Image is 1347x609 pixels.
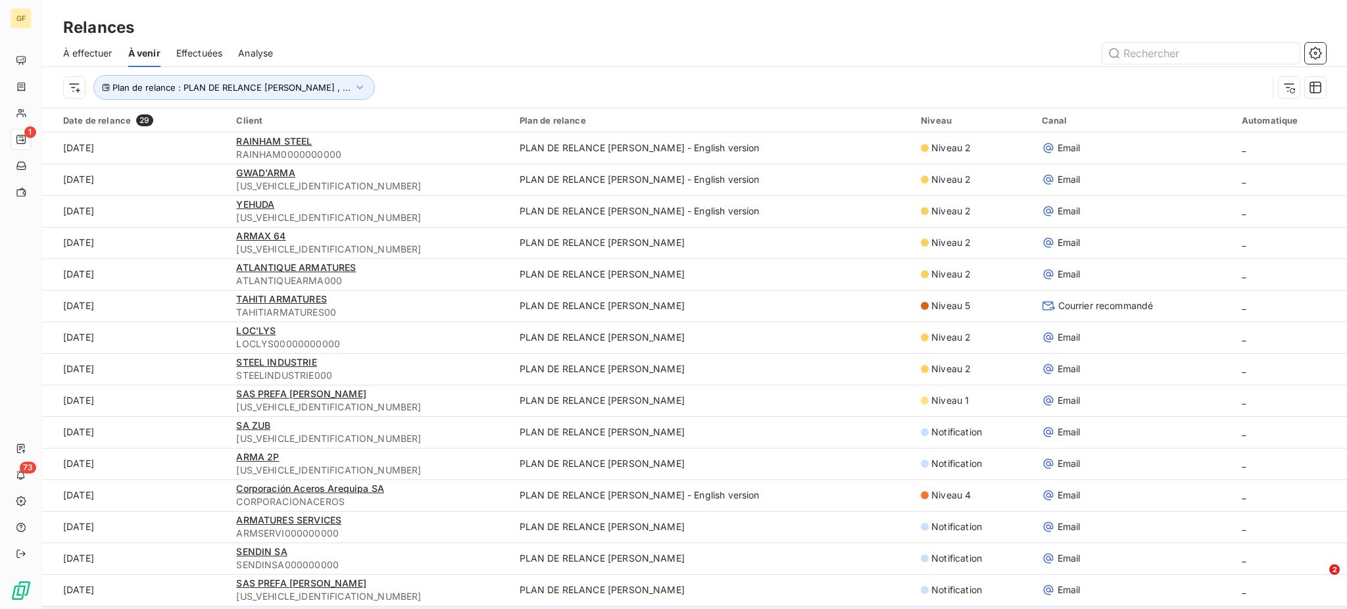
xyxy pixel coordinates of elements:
[236,274,503,287] span: ATLANTIQUEARMA000
[512,511,914,543] td: PLAN DE RELANCE [PERSON_NAME]
[1242,115,1339,126] div: Automatique
[931,268,971,281] span: Niveau 2
[1242,268,1246,280] span: _
[1058,362,1081,376] span: Email
[236,420,270,431] span: SA ZUB
[236,432,503,445] span: [US_VEHICLE_IDENTIFICATION_NUMBER]
[931,173,971,186] span: Niveau 2
[1058,489,1081,502] span: Email
[42,543,228,574] td: [DATE]
[1058,205,1081,218] span: Email
[236,337,503,351] span: LOCLYS00000000000
[236,148,503,161] span: RAINHAM0000000000
[1058,299,1154,312] span: Courrier recommandé
[24,126,36,138] span: 1
[1058,331,1081,344] span: Email
[512,195,914,227] td: PLAN DE RELANCE [PERSON_NAME] - English version
[1058,173,1081,186] span: Email
[136,114,153,126] span: 29
[1242,363,1246,374] span: _
[512,258,914,290] td: PLAN DE RELANCE [PERSON_NAME]
[1242,331,1246,343] span: _
[931,552,982,565] span: Notification
[236,211,503,224] span: [US_VEHICLE_IDENTIFICATION_NUMBER]
[931,426,982,439] span: Notification
[1058,520,1081,533] span: Email
[11,580,32,601] img: Logo LeanPay
[236,325,276,336] span: LOC'LYS
[63,16,134,39] h3: Relances
[931,394,969,407] span: Niveau 1
[1058,141,1081,155] span: Email
[236,514,341,525] span: ARMATURES SERVICES
[236,356,316,368] span: STEEL INDUSTRIE
[1242,521,1246,532] span: _
[236,230,285,241] span: ARMAX 64
[236,577,366,589] span: SAS PREFA [PERSON_NAME]
[42,479,228,511] td: [DATE]
[236,293,326,304] span: TAHITI ARMATURES
[931,299,970,312] span: Niveau 5
[236,135,312,147] span: RAINHAM STEEL
[1242,552,1246,564] span: _
[1242,458,1246,469] span: _
[42,448,228,479] td: [DATE]
[236,483,384,494] span: Corporación Aceros Arequipa SA
[1058,583,1081,597] span: Email
[1058,268,1081,281] span: Email
[931,489,971,502] span: Niveau 4
[512,290,914,322] td: PLAN DE RELANCE [PERSON_NAME]
[1302,564,1334,596] iframe: Intercom live chat
[931,331,971,344] span: Niveau 2
[20,462,36,474] span: 73
[236,306,503,319] span: TAHITIARMATURES00
[238,47,273,60] span: Analyse
[236,495,503,508] span: CORPORACIONACEROS
[512,164,914,195] td: PLAN DE RELANCE [PERSON_NAME] - English version
[42,290,228,322] td: [DATE]
[1058,457,1081,470] span: Email
[921,115,1025,126] div: Niveau
[1058,236,1081,249] span: Email
[236,451,279,462] span: ARMA 2P
[512,227,914,258] td: PLAN DE RELANCE [PERSON_NAME]
[1058,394,1081,407] span: Email
[1058,552,1081,565] span: Email
[11,8,32,29] div: GF
[1242,174,1246,185] span: _
[236,464,503,477] span: [US_VEHICLE_IDENTIFICATION_NUMBER]
[42,322,228,353] td: [DATE]
[42,416,228,448] td: [DATE]
[128,47,160,60] span: À venir
[1242,395,1246,406] span: _
[42,195,228,227] td: [DATE]
[512,574,914,606] td: PLAN DE RELANCE [PERSON_NAME]
[42,227,228,258] td: [DATE]
[1242,237,1246,248] span: _
[42,511,228,543] td: [DATE]
[236,262,356,273] span: ATLANTIQUE ARMATURES
[512,132,914,164] td: PLAN DE RELANCE [PERSON_NAME] - English version
[512,353,914,385] td: PLAN DE RELANCE [PERSON_NAME]
[42,164,228,195] td: [DATE]
[42,574,228,606] td: [DATE]
[1242,584,1246,595] span: _
[1042,115,1226,126] div: Canal
[931,583,982,597] span: Notification
[236,167,295,178] span: GWAD'ARMA
[512,322,914,353] td: PLAN DE RELANCE [PERSON_NAME]
[931,141,971,155] span: Niveau 2
[236,369,503,382] span: STEELINDUSTRIE000
[1242,142,1246,153] span: _
[1242,205,1246,216] span: _
[236,401,503,414] span: [US_VEHICLE_IDENTIFICATION_NUMBER]
[1102,43,1300,64] input: Rechercher
[931,236,971,249] span: Niveau 2
[42,385,228,416] td: [DATE]
[236,115,262,126] span: Client
[236,199,274,210] span: YEHUDA
[931,457,982,470] span: Notification
[1242,300,1246,311] span: _
[63,47,112,60] span: À effectuer
[931,520,982,533] span: Notification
